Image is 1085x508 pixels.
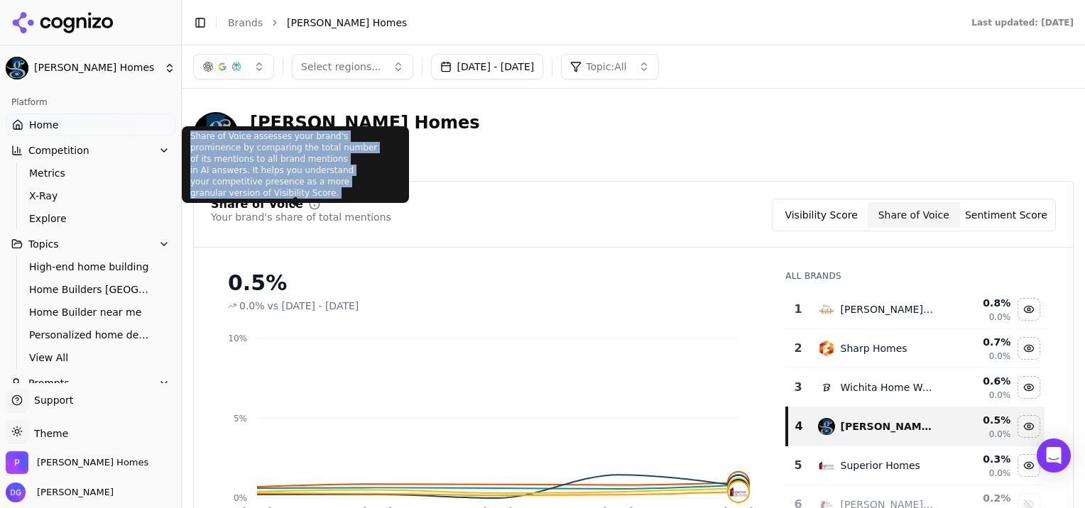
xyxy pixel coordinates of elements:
tspan: 5% [234,414,247,424]
img: Paul Gray Homes [6,57,28,79]
img: Paul Gray Homes [193,112,239,158]
tspan: 0% [234,493,247,503]
div: 0.6 % [945,374,1010,388]
button: Competition [6,139,175,162]
a: Personalized home design [23,325,158,345]
button: Share of Voice [868,202,960,228]
button: Prompts [6,372,175,394]
button: Hide nies homes data [1018,298,1040,321]
button: Visibility Score [775,202,868,228]
div: [PERSON_NAME] Homes [841,302,934,316]
span: X-Ray [29,189,153,203]
a: Home Builder near me [23,302,158,322]
span: 0.0% [989,390,1011,401]
span: Explore [29,211,153,226]
img: Denise Gray [6,482,26,502]
button: Hide sharp homes data [1018,337,1040,360]
button: Hide superior homes data [1018,454,1040,477]
span: Metrics [29,166,153,180]
div: 2 [792,340,803,357]
button: Open user button [6,482,114,502]
img: nies homes [729,473,748,492]
span: 0.0% [989,468,1011,479]
div: 0.3 % [945,452,1010,466]
tr: 5superior homesSuperior Homes0.3%0.0%Hide superior homes data [787,446,1045,485]
span: Home Builder near me [29,305,153,319]
div: [PERSON_NAME] Homes [841,419,934,434]
span: Select regions... [301,60,381,74]
span: [PERSON_NAME] Homes [34,62,158,74]
span: Support [28,393,73,407]
span: [PERSON_NAME] Homes [287,16,407,30]
div: 0.7 % [945,335,1010,349]
a: High-end home building [23,257,158,277]
tr: 3wichita home worksWichita Home Works0.6%0.0%Hide wichita home works data [787,368,1045,407]
div: Share of Voice [211,199,303,210]
tspan: 10% [228,333,247,343]
div: 4 [794,418,803,435]
div: 1 [792,301,803,318]
span: Home Builders [GEOGRAPHIC_DATA] [US_STATE] [29,282,153,297]
span: 0.0% [239,299,265,313]
span: vs [DATE] - [DATE] [268,299,359,313]
button: Topics [6,233,175,255]
img: superior homes [729,482,748,502]
span: 0.0% [989,429,1011,440]
tr: 2sharp homesSharp Homes0.7%0.0%Hide sharp homes data [787,329,1045,368]
a: Home [6,114,175,136]
button: Sentiment Score [960,202,1052,228]
div: Share of Voice assesses your brand's prominence by comparing the total number of its mentions to ... [182,126,409,203]
div: [PERSON_NAME] Homes [250,111,480,134]
div: Sharp Homes [841,341,907,355]
span: Home [29,118,58,132]
span: Competition [28,143,89,158]
img: wichita home works [818,379,835,396]
img: Paul Gray Homes [6,451,28,474]
div: All Brands [785,270,1045,282]
div: Superior Homes [841,458,920,473]
div: 0.8 % [945,296,1010,310]
div: Last updated: [DATE] [971,17,1074,28]
div: 5 [792,457,803,474]
div: Open Intercom Messenger [1037,438,1071,473]
button: [DATE] - [DATE] [431,54,544,79]
div: 0.5 % [945,413,1010,427]
img: superior homes [818,457,835,474]
a: Metrics [23,163,158,183]
img: nies homes [818,301,835,318]
div: 3 [792,379,803,396]
a: X-Ray [23,186,158,206]
img: wichita home works [729,476,748,496]
div: 0.5% [228,270,757,296]
span: [PERSON_NAME] [31,486,114,499]
span: 0.0% [989,311,1011,323]
div: Your brand's share of total mentions [211,210,391,224]
span: Topic: All [586,60,626,74]
span: Paul Gray Homes [37,456,148,469]
button: Open organization switcher [6,451,148,474]
div: 0.2 % [945,491,1010,505]
span: High-end home building [29,260,153,274]
img: sharp homes [818,340,835,357]
div: Platform [6,91,175,114]
a: Home Builders [GEOGRAPHIC_DATA] [US_STATE] [23,280,158,299]
button: Hide wichita home works data [1018,376,1040,399]
div: Wichita Home Works [841,380,934,394]
tr: 4paul gray homes[PERSON_NAME] Homes0.5%0.0%Hide paul gray homes data [787,407,1045,446]
tr: 1nies homes[PERSON_NAME] Homes0.8%0.0%Hide nies homes data [787,290,1045,329]
img: paul gray homes [818,418,835,435]
span: Prompts [28,376,70,390]
span: Topics [28,237,59,251]
span: Personalized home design [29,328,153,342]
span: 0.0% [989,350,1011,362]
span: View All [29,350,153,365]
nav: breadcrumb [228,16,943,30]
a: View All [23,348,158,368]
span: Theme [28,428,68,439]
img: paul gray homes [729,479,748,499]
button: Hide paul gray homes data [1018,415,1040,438]
a: Explore [23,209,158,228]
a: Brands [228,17,263,28]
